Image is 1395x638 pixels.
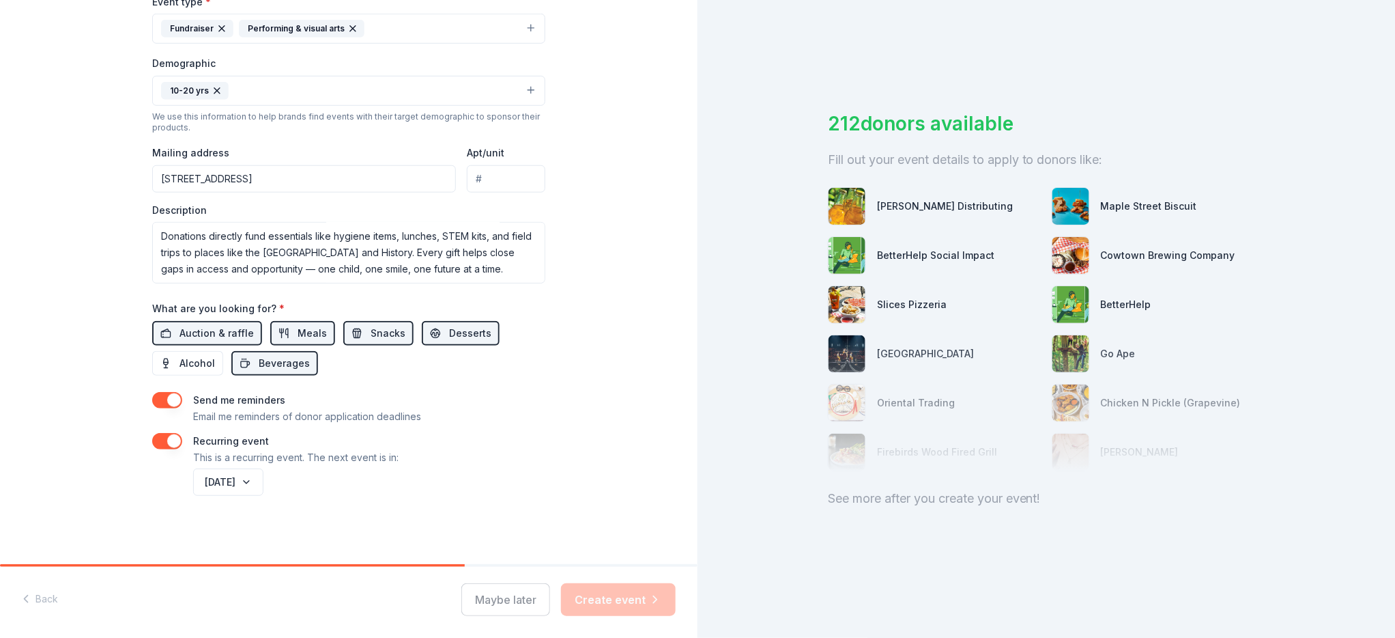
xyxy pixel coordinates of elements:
[1101,198,1197,214] div: Maple Street Biscuit
[1052,286,1089,323] img: photo for BetterHelp
[152,76,545,106] button: 10-20 yrs
[1052,188,1089,225] img: photo for Maple Street Biscuit
[1101,296,1151,313] div: BetterHelp
[828,149,1265,171] div: Fill out your event details to apply to donors like:
[467,165,545,193] input: #
[422,321,500,346] button: Desserts
[152,351,223,376] button: Alcohol
[239,20,364,38] div: Performing & visual arts
[829,286,865,323] img: photo for Slices Pizzeria
[161,82,229,100] div: 10-20 yrs
[829,188,865,225] img: photo for Andrews Distributing
[152,302,285,316] label: What are you looking for?
[179,325,254,342] span: Auction & raffle
[193,469,263,496] button: [DATE]
[449,325,491,342] span: Desserts
[1101,247,1235,264] div: Cowtown Brewing Company
[193,435,269,447] label: Recurring event
[152,321,262,346] button: Auction & raffle
[179,355,215,372] span: Alcohol
[152,204,207,217] label: Description
[161,20,233,38] div: Fundraiser
[343,321,414,346] button: Snacks
[828,109,1265,138] div: 212 donors available
[829,237,865,274] img: photo for BetterHelp Social Impact
[877,296,947,313] div: Slices Pizzeria
[152,165,456,193] input: Enter a US address
[371,325,405,342] span: Snacks
[193,394,285,406] label: Send me reminders
[152,146,229,160] label: Mailing address
[298,325,327,342] span: Meals
[152,222,545,283] textarea: Smile Honey Child is a mobile youth charity serving [GEOGRAPHIC_DATA]–[GEOGRAPHIC_DATA] and surro...
[231,351,318,376] button: Beverages
[259,355,310,372] span: Beverages
[877,198,1013,214] div: [PERSON_NAME] Distributing
[877,247,994,264] div: BetterHelp Social Impact
[193,449,399,466] p: This is a recurring event. The next event is in:
[828,488,1265,510] div: See more after you create your event!
[152,111,545,133] div: We use this information to help brands find events with their target demographic to sponsor their...
[467,146,504,160] label: Apt/unit
[152,57,216,70] label: Demographic
[193,408,421,425] p: Email me reminders of donor application deadlines
[270,321,335,346] button: Meals
[1052,237,1089,274] img: photo for Cowtown Brewing Company
[152,14,545,44] button: FundraiserPerforming & visual arts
